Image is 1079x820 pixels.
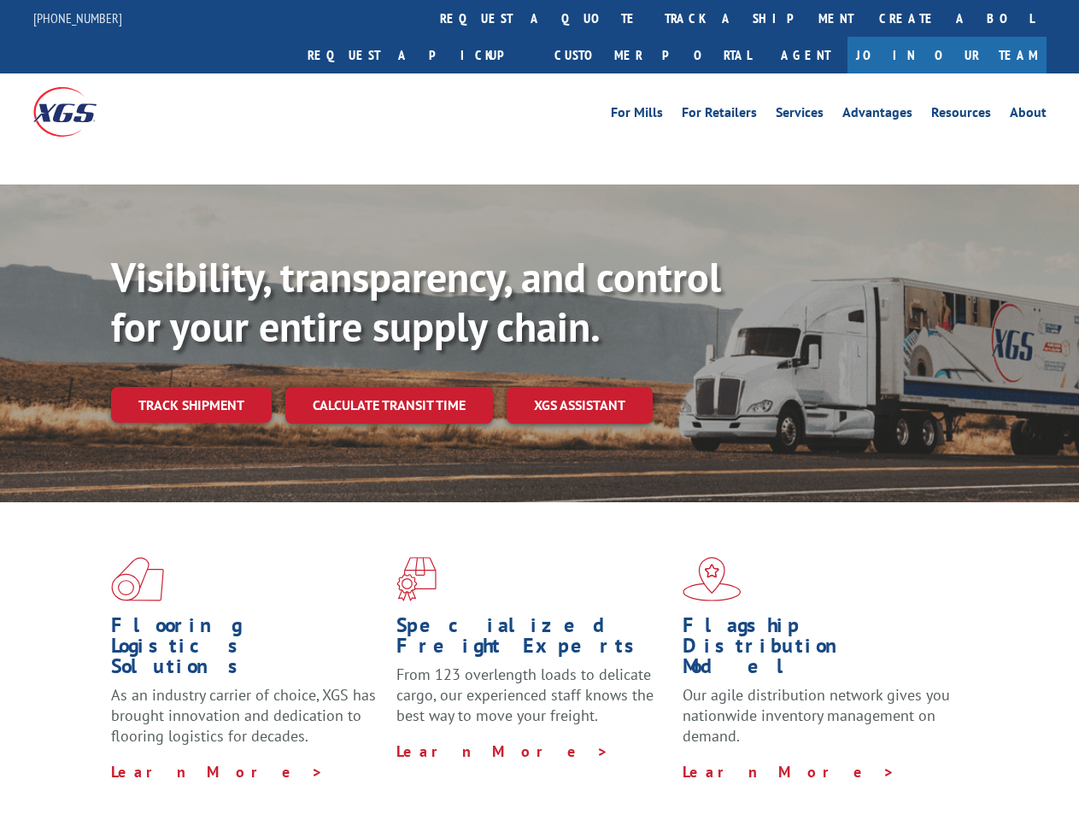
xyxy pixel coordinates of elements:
a: Customer Portal [542,37,764,73]
a: Agent [764,37,847,73]
a: XGS ASSISTANT [507,387,653,424]
a: Services [776,106,824,125]
img: xgs-icon-flagship-distribution-model-red [683,557,742,601]
a: Track shipment [111,387,272,423]
span: As an industry carrier of choice, XGS has brought innovation and dedication to flooring logistics... [111,685,376,746]
a: For Mills [611,106,663,125]
a: Learn More > [396,741,609,761]
a: Learn More > [683,762,895,782]
a: Join Our Team [847,37,1047,73]
img: xgs-icon-focused-on-flooring-red [396,557,437,601]
a: Resources [931,106,991,125]
span: Our agile distribution network gives you nationwide inventory management on demand. [683,685,950,746]
a: For Retailers [682,106,757,125]
a: About [1010,106,1047,125]
h1: Flooring Logistics Solutions [111,615,384,685]
a: [PHONE_NUMBER] [33,9,122,26]
b: Visibility, transparency, and control for your entire supply chain. [111,250,721,353]
a: Request a pickup [295,37,542,73]
a: Calculate transit time [285,387,493,424]
a: Learn More > [111,762,324,782]
p: From 123 overlength loads to delicate cargo, our experienced staff knows the best way to move you... [396,665,669,741]
h1: Flagship Distribution Model [683,615,955,685]
a: Advantages [842,106,912,125]
h1: Specialized Freight Experts [396,615,669,665]
img: xgs-icon-total-supply-chain-intelligence-red [111,557,164,601]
